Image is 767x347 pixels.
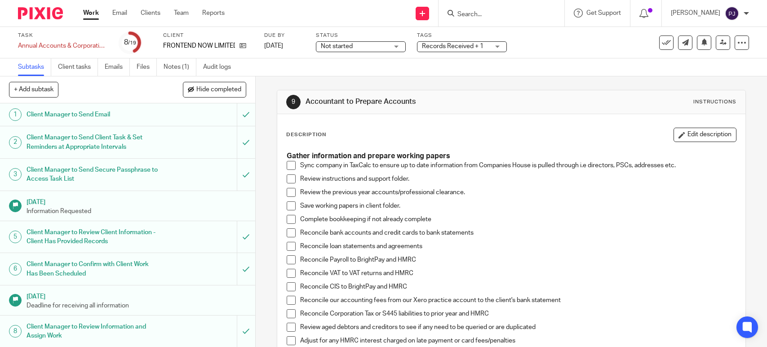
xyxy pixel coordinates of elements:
[27,108,161,121] h1: Client Manager to Send Email
[18,58,51,76] a: Subtasks
[27,196,246,207] h1: [DATE]
[174,9,189,18] a: Team
[27,320,161,343] h1: Client Manager to Review Information and Assign Work
[137,58,157,76] a: Files
[83,9,99,18] a: Work
[300,282,736,291] p: Reconcile CIS to BrightPay and HMRC
[300,215,736,224] p: Complete bookkeeping if not already complete
[27,290,246,301] h1: [DATE]
[202,9,225,18] a: Reports
[300,255,736,264] p: Reconcile Payroll to BrightPay and HMRC
[9,82,58,97] button: + Add subtask
[27,131,161,154] h1: Client Manager to Send Client Task & Set Reminders at Appropriate Intervals
[306,97,531,107] h1: Accountant to Prepare Accounts
[112,9,127,18] a: Email
[27,258,161,280] h1: Client Manager to Confirm with Client Work Has Been Scheduled
[9,168,22,181] div: 3
[300,201,736,210] p: Save working papers in client folder.
[18,7,63,19] img: Pixie
[300,242,736,251] p: Reconcile loan statements and agreements
[300,309,736,318] p: Reconcile Corporation Tax or S445 liabilities to prior year and HMRC
[18,32,108,39] label: Task
[300,336,736,345] p: Adjust for any HMRC interest charged on late payment or card fees/penalties
[9,325,22,338] div: 8
[693,98,736,106] div: Instructions
[300,269,736,278] p: Reconcile VAT to VAT returns and HMRC
[105,58,130,76] a: Emails
[300,174,736,183] p: Review instructions and support folder.
[27,207,246,216] p: Information Requested
[586,10,621,16] span: Get Support
[671,9,720,18] p: [PERSON_NAME]
[422,43,483,49] span: Records Received + 1
[9,263,22,276] div: 6
[27,163,161,186] h1: Client Manager to Send Secure Passphrase to Access Task List
[286,131,326,138] p: Description
[9,136,22,149] div: 2
[196,86,241,93] span: Hide completed
[417,32,507,39] label: Tags
[164,58,196,76] a: Notes (1)
[124,37,136,48] div: 8
[27,226,161,249] h1: Client Manager to Review Client Information - Client Has Provided Records
[287,152,450,160] strong: Gather information and prepare working papers
[300,161,736,170] p: Sync company in TaxCalc to ensure up to date information from Companies House is pulled through i...
[300,228,736,237] p: Reconcile bank accounts and credit cards to bank statements
[300,296,736,305] p: Reconcile our accounting fees from our Xero practice account to the client's bank statement
[18,41,108,50] div: Annual Accounts & Corporation Tax Return - [DATE]
[9,231,22,243] div: 5
[163,32,253,39] label: Client
[286,95,301,109] div: 9
[300,323,736,332] p: Review aged debtors and creditors to see if any need to be queried or are duplicated
[9,108,22,121] div: 1
[183,82,246,97] button: Hide completed
[203,58,238,76] a: Audit logs
[27,301,246,310] p: Deadline for receiving all information
[58,58,98,76] a: Client tasks
[321,43,353,49] span: Not started
[264,32,305,39] label: Due by
[457,11,537,19] input: Search
[300,188,736,197] p: Review the previous year accounts/professional clearance.
[141,9,160,18] a: Clients
[725,6,739,21] img: svg%3E
[18,41,108,50] div: Annual Accounts &amp; Corporation Tax Return - July 31, 2025
[128,40,136,45] small: /19
[674,128,736,142] button: Edit description
[264,43,283,49] span: [DATE]
[163,41,235,50] p: FRONTEND NOW LIMITED
[316,32,406,39] label: Status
